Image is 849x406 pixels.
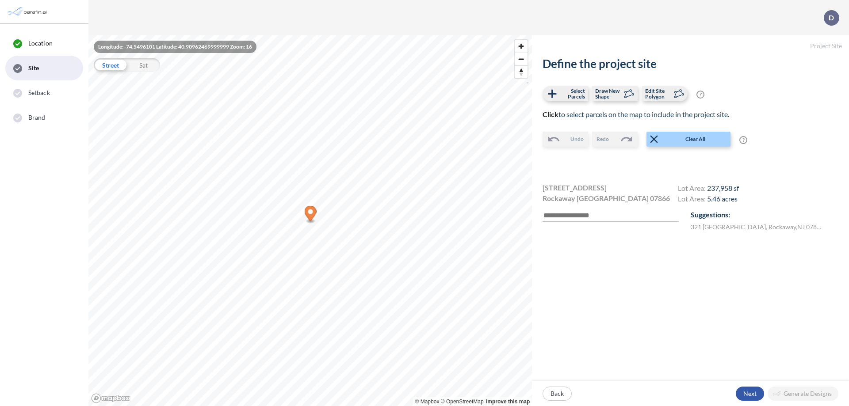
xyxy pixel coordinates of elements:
[88,35,532,406] canvas: Map
[515,66,528,78] span: Reset bearing to north
[559,88,585,99] span: Select Parcels
[515,40,528,53] button: Zoom in
[543,110,729,118] span: to select parcels on the map to include in the project site.
[646,132,730,147] button: Clear All
[691,209,838,220] p: Suggestions:
[678,184,739,194] h4: Lot Area:
[691,222,824,231] label: 321 [GEOGRAPHIC_DATA] , Rockaway , NJ 07866 , US
[415,398,440,405] a: Mapbox
[736,387,764,401] button: Next
[661,135,730,143] span: Clear All
[486,398,530,405] a: Improve this map
[28,39,53,48] span: Location
[739,136,747,144] span: ?
[305,206,317,224] div: Map marker
[532,35,849,57] h5: Project Site
[28,113,46,122] span: Brand
[441,398,484,405] a: OpenStreetMap
[707,184,739,192] span: 237,958 sf
[7,4,50,20] img: Parafin
[551,389,564,398] p: Back
[515,65,528,78] button: Reset bearing to north
[707,194,738,203] span: 5.46 acres
[645,88,671,99] span: Edit Site Polygon
[515,53,528,65] button: Zoom out
[678,194,739,205] h4: Lot Area:
[91,393,130,403] a: Mapbox homepage
[28,88,50,97] span: Setback
[28,64,39,72] span: Site
[127,58,160,72] div: Sat
[696,91,704,99] span: ?
[543,387,572,401] button: Back
[94,41,256,53] div: Longitude: -74.5496101 Latitude: 40.90962469999999 Zoom: 16
[829,14,834,22] p: D
[595,88,621,99] span: Draw New Shape
[543,110,558,118] b: Click
[597,135,609,143] span: Redo
[543,57,838,71] h2: Define the project site
[543,132,588,147] button: Undo
[570,135,584,143] span: Undo
[543,193,670,204] span: Rockaway [GEOGRAPHIC_DATA] 07866
[94,58,127,72] div: Street
[592,132,638,147] button: Redo
[543,182,607,193] span: [STREET_ADDRESS]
